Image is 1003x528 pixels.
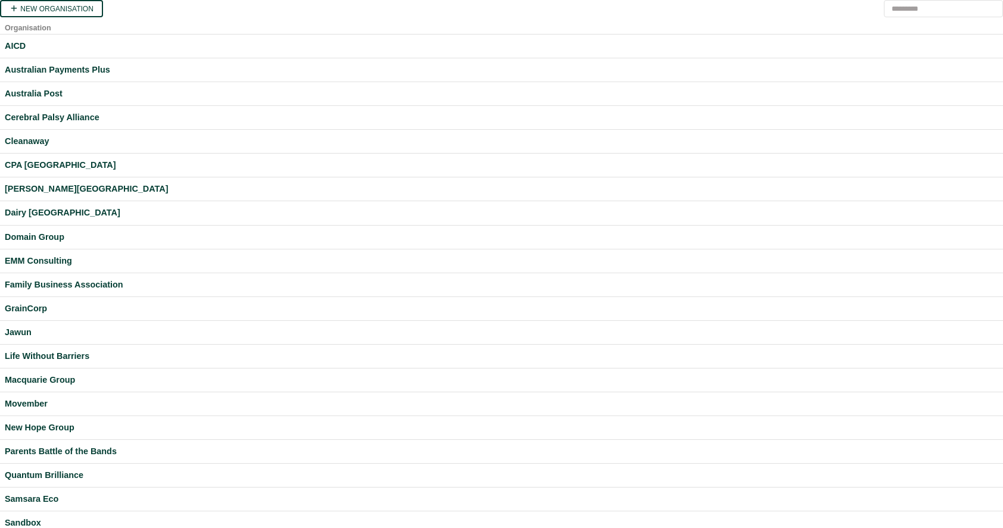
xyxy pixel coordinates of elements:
[5,302,998,315] a: GrainCorp
[5,206,998,220] a: Dairy [GEOGRAPHIC_DATA]
[5,492,998,506] a: Samsara Eco
[5,445,998,458] a: Parents Battle of the Bands
[5,278,998,292] a: Family Business Association
[5,39,998,53] a: AICD
[5,158,998,172] a: CPA [GEOGRAPHIC_DATA]
[5,135,998,148] a: Cleanaway
[5,373,998,387] a: Macquarie Group
[5,111,998,124] a: Cerebral Palsy Alliance
[5,182,998,196] a: [PERSON_NAME][GEOGRAPHIC_DATA]
[5,421,998,435] a: New Hope Group
[5,254,998,268] a: EMM Consulting
[5,397,998,411] a: Movember
[5,326,998,339] a: Jawun
[5,468,998,482] a: Quantum Brilliance
[5,87,998,101] a: Australia Post
[5,349,998,363] a: Life Without Barriers
[5,63,998,77] a: Australian Payments Plus
[5,230,998,244] a: Domain Group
